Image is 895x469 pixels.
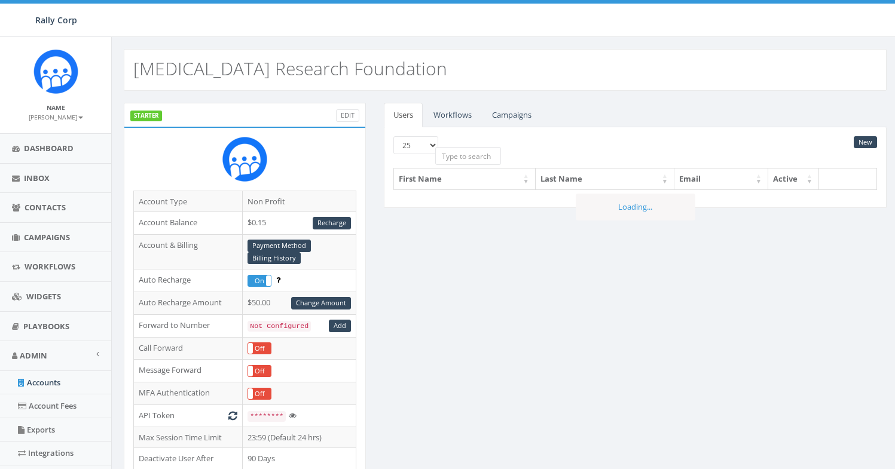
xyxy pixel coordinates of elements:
[394,168,536,189] th: First Name
[134,269,243,292] td: Auto Recharge
[674,168,768,189] th: Email
[248,365,271,378] div: OnOff
[435,147,501,165] input: Type to search
[134,234,243,269] td: Account & Billing
[33,49,78,94] img: Icon_1.png
[243,292,356,315] td: $50.00
[24,143,74,154] span: Dashboard
[243,191,356,212] td: Non Profit
[248,275,271,287] label: On
[134,382,243,405] td: MFA Authentication
[536,168,674,189] th: Last Name
[329,320,351,332] a: Add
[130,111,162,121] label: STARTER
[29,111,83,122] a: [PERSON_NAME]
[134,212,243,235] td: Account Balance
[248,342,271,355] div: OnOff
[20,350,47,361] span: Admin
[248,343,271,354] label: Off
[134,191,243,212] td: Account Type
[243,212,356,235] td: $0.15
[424,103,481,127] a: Workflows
[133,59,447,78] h2: [MEDICAL_DATA] Research Foundation
[248,275,271,287] div: OnOff
[25,261,75,272] span: Workflows
[854,136,877,149] a: New
[482,103,541,127] a: Campaigns
[134,292,243,315] td: Auto Recharge Amount
[25,202,66,213] span: Contacts
[134,337,243,360] td: Call Forward
[134,314,243,337] td: Forward to Number
[291,297,351,309] a: Change Amount
[248,240,311,252] a: Payment Method
[336,109,359,122] a: Edit
[222,137,267,182] img: Rally_Corp_Icon.png
[26,291,61,302] span: Widgets
[29,113,83,121] small: [PERSON_NAME]
[576,194,695,220] div: Loading...
[248,366,271,377] label: Off
[248,321,311,332] code: Not Configured
[134,405,243,427] td: API Token
[23,321,69,332] span: Playbooks
[134,360,243,382] td: Message Forward
[134,427,243,448] td: Max Session Time Limit
[24,173,50,183] span: Inbox
[276,274,280,285] span: Enable to prevent campaign failure.
[24,232,70,243] span: Campaigns
[384,103,423,127] a: Users
[243,427,356,448] td: 23:59 (Default 24 hrs)
[35,14,77,26] span: Rally Corp
[313,217,351,229] a: Recharge
[47,103,65,112] small: Name
[248,252,301,265] a: Billing History
[248,388,271,400] div: OnOff
[248,388,271,400] label: Off
[228,412,237,419] i: Generate New Token
[768,168,819,189] th: Active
